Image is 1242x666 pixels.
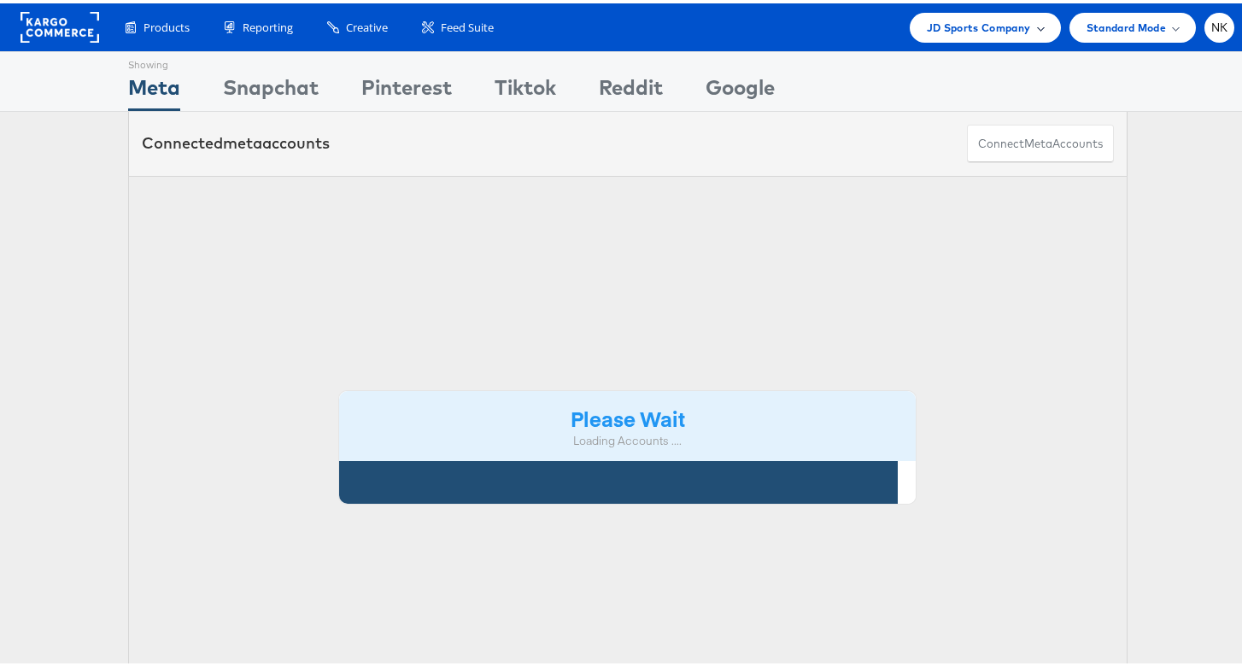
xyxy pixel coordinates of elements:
span: Creative [346,16,388,32]
span: Standard Mode [1087,15,1166,33]
div: Showing [128,49,180,69]
div: Meta [128,69,180,108]
div: Reddit [599,69,663,108]
span: Reporting [243,16,293,32]
div: Snapchat [223,69,319,108]
div: Pinterest [361,69,452,108]
div: Connected accounts [142,129,330,151]
span: meta [1024,132,1052,149]
button: ConnectmetaAccounts [967,121,1114,160]
strong: Please Wait [571,400,685,429]
div: Tiktok [495,69,556,108]
span: Feed Suite [441,16,494,32]
span: JD Sports Company [927,15,1031,33]
div: Google [706,69,775,108]
span: Products [144,16,190,32]
div: Loading Accounts .... [352,429,904,446]
span: meta [223,130,262,149]
span: NK [1211,19,1228,30]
